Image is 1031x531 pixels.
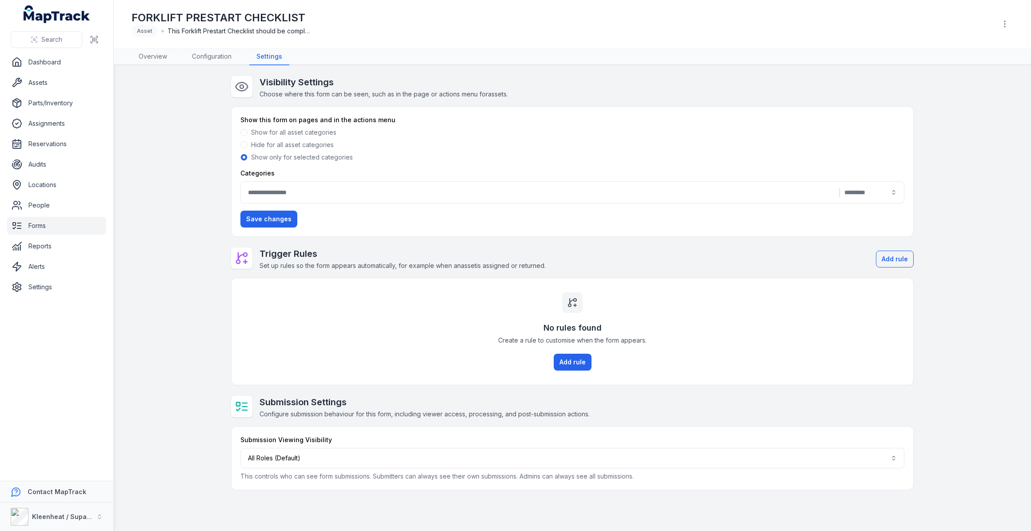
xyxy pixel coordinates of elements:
label: Categories [240,169,275,178]
span: Choose where this form can be seen, such as in the page or actions menu for assets . [260,90,508,98]
div: Asset [132,25,158,37]
a: Audits [7,156,106,173]
a: Assets [7,74,106,92]
a: Dashboard [7,53,106,71]
button: Add rule [876,251,914,267]
a: Reservations [7,135,106,153]
h2: Submission Settings [260,396,590,408]
a: Configuration [185,48,239,65]
span: Configure submission behaviour for this form, including viewer access, processing, and post-submi... [260,410,590,418]
button: Save changes [240,211,297,228]
a: Locations [7,176,106,194]
label: Show only for selected categories [251,153,353,162]
p: This controls who can see form submissions. Submitters can always see their own submissions. Admi... [240,472,904,481]
a: Reports [7,237,106,255]
a: Forms [7,217,106,235]
label: Show this form on pages and in the actions menu [240,116,396,124]
a: Settings [7,278,106,296]
a: Assignments [7,115,106,132]
span: Search [41,35,62,44]
label: Submission Viewing Visibility [240,435,332,444]
a: Settings [249,48,289,65]
label: Hide for all asset categories [251,140,334,149]
strong: Kleenheat / Supagas [32,513,98,520]
button: All Roles (Default) [240,448,904,468]
span: This Forklift Prestart Checklist should be completed every day before starting forklift operations. [168,27,310,36]
a: Parts/Inventory [7,94,106,112]
h1: FORKLIFT PRESTART CHECKLIST [132,11,310,25]
button: | [240,181,904,204]
span: Set up rules so the form appears automatically, for example when an asset is assigned or returned. [260,262,546,269]
button: Search [11,31,82,48]
a: People [7,196,106,214]
a: Alerts [7,258,106,275]
button: Add rule [554,354,591,371]
a: Overview [132,48,174,65]
h3: No rules found [543,322,602,334]
span: Create a rule to customise when the form appears. [498,336,647,345]
h2: Visibility Settings [260,76,508,88]
h2: Trigger Rules [260,248,546,260]
label: Show for all asset categories [251,128,336,137]
a: MapTrack [24,5,90,23]
strong: Contact MapTrack [28,488,86,495]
